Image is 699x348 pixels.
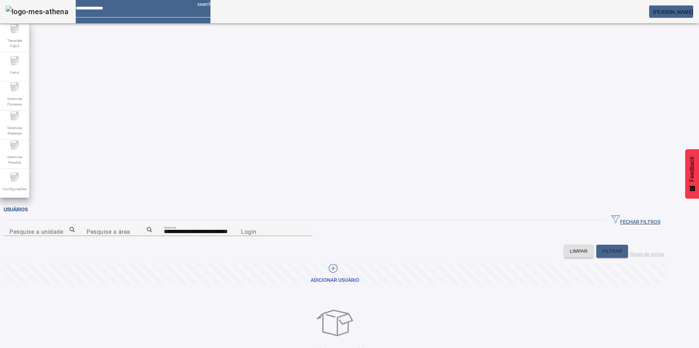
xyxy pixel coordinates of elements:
[4,36,25,51] span: Template Fabril
[0,184,29,194] span: Configurações
[653,9,693,15] span: [PERSON_NAME]
[87,228,130,235] mat-label: Pesquise a área
[564,245,593,258] button: LIMPAR
[605,214,666,227] button: FECHAR FILTROS
[630,251,664,257] label: Reset de senha
[4,94,25,109] span: Gerenciar Processo
[9,227,75,236] input: Number
[628,245,666,258] button: Reset de senha
[611,215,660,226] span: FECHAR FILTROS
[87,227,152,236] input: Number
[4,123,25,138] span: Gerenciar Materiais
[4,263,666,284] button: Adicionar Usuário
[241,228,257,235] mat-label: Login
[596,245,628,258] button: FILTRAR
[164,224,176,229] mat-label: Nome
[685,149,699,199] button: Feedback - Mostrar pesquisa
[9,228,63,235] mat-label: Pesquise a unidade
[602,248,622,255] span: FILTRAR
[689,156,695,182] span: Feedback
[4,207,28,212] span: Usuários
[8,68,21,77] span: Fabril
[311,277,359,284] div: Adicionar Usuário
[4,152,25,167] span: Gerenciar Paradas
[6,6,68,17] img: logo-mes-athena
[570,248,588,255] span: LIMPAR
